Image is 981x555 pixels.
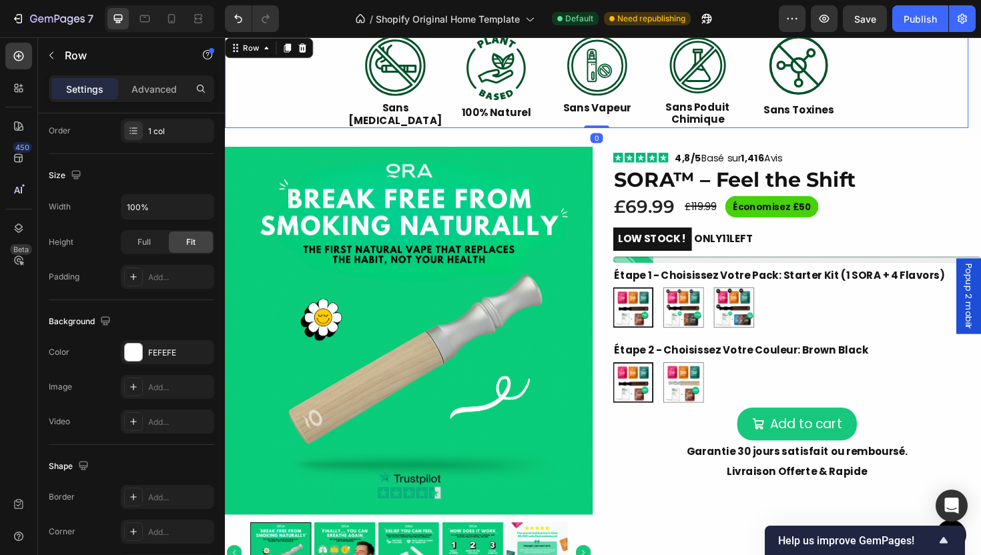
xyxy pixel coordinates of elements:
div: FEFEFE [148,347,211,359]
span: Default [565,13,593,25]
p: Advanced [131,82,177,96]
p: Livraison Offerte & Rapide [412,452,799,468]
span: Popup 2 mobilr [781,239,794,309]
p: Row [65,47,178,63]
div: Image [49,381,72,393]
span: / [370,12,373,26]
button: Save [843,5,887,32]
p: Sans Vapeur [342,69,446,81]
p: Sans Poduit [448,68,553,81]
div: Border [49,491,75,503]
div: 450 [13,142,32,153]
div: Padding [49,271,79,283]
div: Beta [10,244,32,255]
legend: Étape 2 - Choisissez Votre Couleur: Brown Black [411,324,683,339]
mark: LOW STOCK ! [411,201,495,226]
div: Color [49,346,69,358]
div: Height [49,236,73,248]
strong: 1,416 [547,121,571,135]
span: Fit [186,236,196,248]
div: 0 [387,101,400,112]
span: Full [137,236,151,248]
button: Add to cart [543,392,669,427]
input: Auto [121,195,214,219]
span: Need republishing [617,13,685,25]
div: Add... [148,526,211,538]
button: Show survey - Help us improve GemPages! [778,532,952,548]
div: Video [49,416,70,428]
div: Open Intercom Messenger [936,490,968,522]
div: Width [49,201,71,213]
p: 7 [87,11,93,27]
p: Sans [MEDICAL_DATA] [128,69,232,94]
div: £69.99 [411,166,478,193]
p: Garantie 30 jours satisfait ou remboursé. [412,431,799,447]
div: Order [49,125,71,137]
button: 7 [5,5,99,32]
div: Add... [148,271,211,284]
div: Add... [148,416,211,428]
div: Shape [49,458,91,476]
p: Basé sur Avis [476,121,591,135]
iframe: Design area [225,37,981,555]
legend: Étape 1 - Choisissez Votre Pack: Starter Kit (1 SORA + 4 Flavors) [411,244,763,259]
div: Publish [904,12,937,26]
div: Add... [148,492,211,504]
pre: Économisez £50 [530,168,629,191]
div: Row [17,5,39,17]
button: Carousel Back Arrow [2,538,18,554]
button: Publish [892,5,948,32]
p: Sans Toxines [555,68,659,87]
p: 100% Naturel [235,73,339,86]
span: Save [854,13,876,25]
div: Size [49,167,84,185]
div: 1 col [148,125,211,137]
div: Add to cart [577,398,653,422]
span: Help us improve GemPages! [778,534,936,547]
div: Undo/Redo [225,5,279,32]
p: Chimique [448,81,553,93]
div: Corner [49,526,75,538]
p: Settings [66,82,103,96]
span: Shopify Original Home Template [376,12,520,26]
strong: 4,8/5 [476,121,505,135]
p: ONLY LEFT [411,201,559,227]
div: £119.99 [486,169,522,191]
div: Background [49,313,113,331]
span: 11 [527,205,535,221]
h1: SORA™ – Feel the Shift [411,135,801,166]
div: Add... [148,382,211,394]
